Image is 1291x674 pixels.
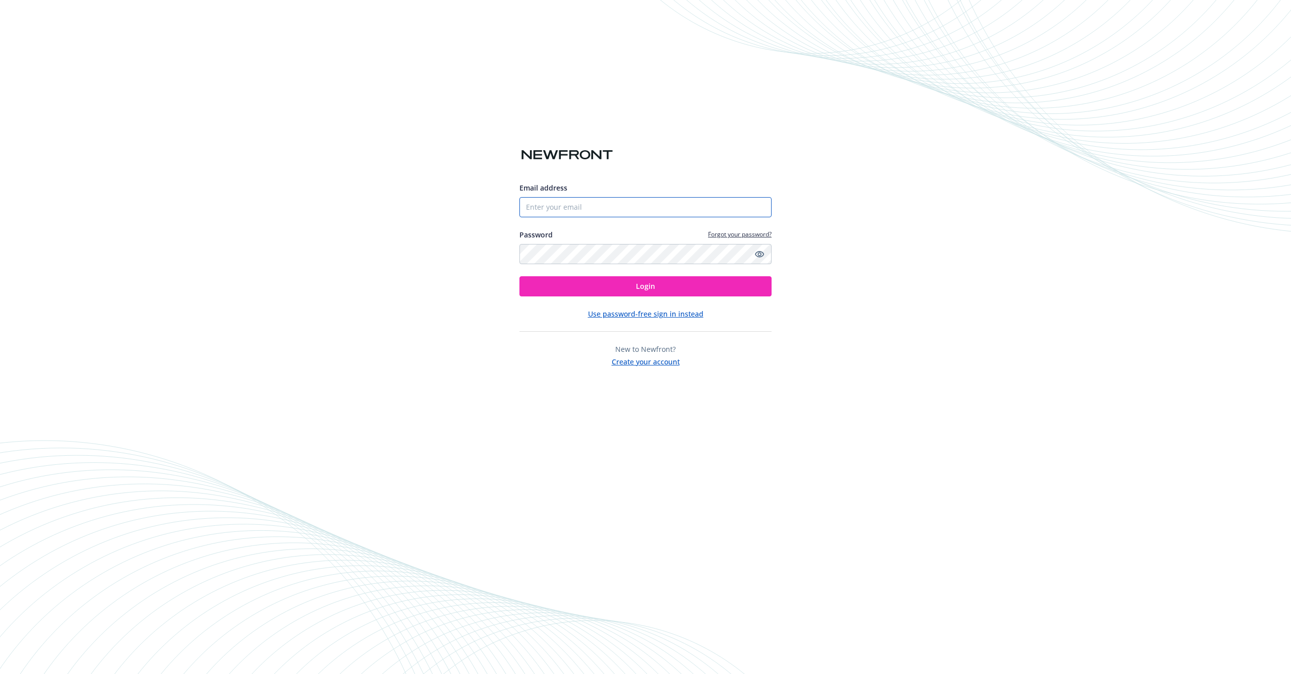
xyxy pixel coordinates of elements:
[636,281,655,291] span: Login
[519,276,772,296] button: Login
[753,248,766,260] a: Show password
[519,197,772,217] input: Enter your email
[588,309,703,319] button: Use password-free sign in instead
[612,354,680,367] button: Create your account
[708,230,772,238] a: Forgot your password?
[615,344,676,354] span: New to Newfront?
[519,244,772,264] input: Enter your password
[519,146,615,164] img: Newfront logo
[519,229,553,240] label: Password
[519,183,567,193] span: Email address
